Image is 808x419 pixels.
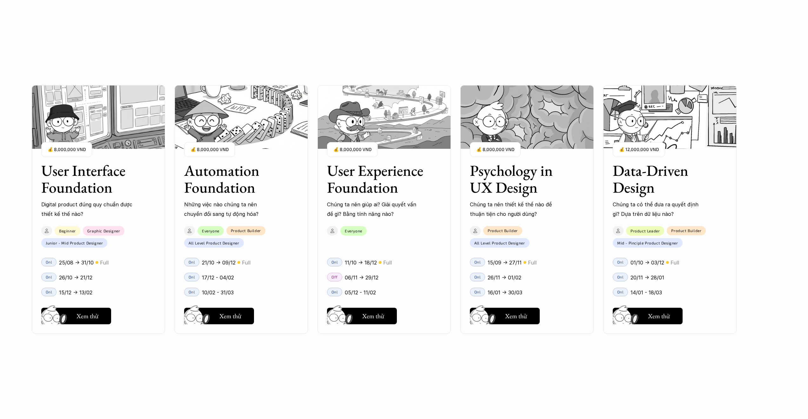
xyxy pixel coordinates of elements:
[648,312,670,320] h5: Xem thử
[41,162,140,196] h3: User Interface Foundation
[671,258,679,267] p: Full
[100,258,109,267] p: Full
[488,228,518,233] p: Product Builder
[631,288,662,297] p: 14/01 - 18/03
[202,229,219,233] p: Everyone
[631,229,660,233] p: Product Leader
[613,162,711,196] h3: Data-Driven Design
[48,145,86,154] p: 💰 8,000,000 VND
[184,308,254,324] button: Xem thử
[613,305,683,324] a: Xem thử
[202,258,236,267] p: 21/10 -> 09/12
[505,312,527,320] h5: Xem thử
[331,275,338,279] p: Off
[190,145,229,154] p: 💰 8,000,000 VND
[59,288,92,297] p: 15/12 -> 13/02
[95,260,98,265] p: 🟡
[231,228,261,233] p: Product Builder
[189,260,195,264] p: Onl
[613,200,705,219] p: Chúng ta có thể đưa ra quyết định gì? Dựa trên dữ liệu nào?
[613,308,683,324] button: Xem thử
[77,312,98,320] h5: Xem thử
[631,258,664,267] p: 01/10 -> 03/12
[331,290,338,294] p: Onl
[619,145,659,154] p: 💰 12,000,000 VND
[87,229,120,233] p: Graphic Designer
[470,200,562,219] p: Chúng ta nên thiết kế thế nào để thuận tiện cho người dùng?
[202,273,234,282] p: 17/12 - 04/02
[617,290,624,294] p: Onl
[59,273,92,282] p: 26/10 -> 21/12
[189,275,195,279] p: Onl
[237,260,240,265] p: 🟡
[242,258,250,267] p: Full
[41,200,133,219] p: Digital product đúng quy chuẩn được thiết kế thế nào?
[528,258,537,267] p: Full
[671,228,701,233] p: Product Builder
[59,229,76,233] p: Beginner
[617,275,624,279] p: Onl
[474,260,481,264] p: Onl
[470,305,540,324] a: Xem thử
[617,260,624,264] p: Onl
[617,241,678,245] p: Mid - Pinciple Product Designer
[474,290,481,294] p: Onl
[470,308,540,324] button: Xem thử
[666,260,669,265] p: 🟡
[345,288,376,297] p: 05/12 - 11/02
[327,308,397,324] button: Xem thử
[184,162,283,196] h3: Automation Foundation
[327,162,425,196] h3: User Experience Foundation
[523,260,526,265] p: 🟡
[46,241,103,245] p: Junior - Mid Product Designer
[345,258,377,267] p: 11/10 -> 18/12
[474,241,525,245] p: All Level Product Designer
[41,305,111,324] a: Xem thử
[202,288,234,297] p: 10/02 - 31/03
[345,229,362,233] p: Everyone
[378,260,382,265] p: 🟡
[383,258,392,267] p: Full
[362,312,384,320] h5: Xem thử
[488,288,522,297] p: 16/01 -> 30/03
[476,145,514,154] p: 💰 8,000,000 VND
[631,273,664,282] p: 20/11 -> 28/01
[184,305,254,324] a: Xem thử
[189,241,239,245] p: All Level Product Designer
[345,273,378,282] p: 06/11 -> 29/12
[327,305,397,324] a: Xem thử
[333,145,371,154] p: 💰 8,000,000 VND
[219,312,241,320] h5: Xem thử
[41,308,111,324] button: Xem thử
[488,258,522,267] p: 15/09 -> 27/11
[184,200,276,219] p: Những việc nào chúng ta nên chuyển đổi sang tự động hóa?
[474,275,481,279] p: Onl
[327,200,419,219] p: Chúng ta nên giúp ai? Giải quyết vấn đề gì? Bằng tính năng nào?
[488,273,521,282] p: 26/11 -> 01/02
[470,162,568,196] h3: Psychology in UX Design
[189,290,195,294] p: Onl
[59,258,94,267] p: 25/08 -> 31/10
[331,260,338,264] p: Onl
